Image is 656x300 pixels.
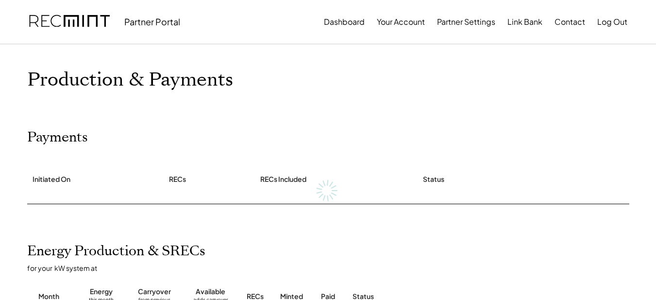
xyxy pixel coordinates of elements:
button: Your Account [377,12,425,32]
h1: Production & Payments [27,69,629,91]
button: Link Bank [507,12,542,32]
div: Energy [90,287,113,297]
div: Initiated On [33,175,70,184]
img: recmint-logotype%403x.png [29,5,110,38]
div: for your kW system at [27,264,639,272]
button: Contact [555,12,585,32]
div: Partner Portal [124,16,180,27]
button: Log Out [597,12,627,32]
div: RECs [169,175,186,184]
button: Partner Settings [437,12,495,32]
div: RECs Included [260,175,306,184]
h2: Payments [27,129,88,146]
button: Dashboard [324,12,365,32]
div: Carryover [138,287,171,297]
div: Status [423,175,444,184]
div: Available [196,287,225,297]
h2: Energy Production & SRECs [27,243,205,260]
